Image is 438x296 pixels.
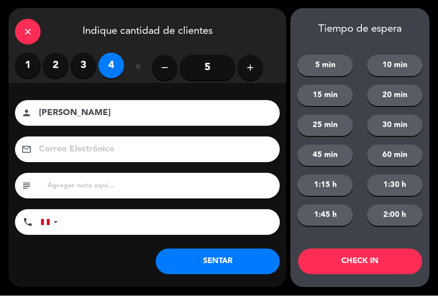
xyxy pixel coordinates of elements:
[9,9,286,53] div: Indique cantidad de clientes
[15,53,41,79] label: 1
[297,175,353,196] button: 1:15 h
[38,106,269,121] input: Nombre del cliente
[297,85,353,107] button: 15 min
[23,27,33,37] i: close
[98,53,124,79] label: 4
[297,205,353,226] button: 1:45 h
[237,55,263,81] button: add
[297,55,353,77] button: 5 min
[367,85,423,107] button: 20 min
[297,145,353,166] button: 45 min
[21,108,32,118] i: person
[367,175,423,196] button: 1:30 h
[21,145,32,155] i: email
[297,115,353,136] button: 25 min
[367,145,423,166] button: 60 min
[41,210,61,235] div: Peru (Perú): +51
[124,53,152,83] div: ó
[21,181,32,191] i: subject
[290,24,429,36] div: Tiempo de espera
[367,115,423,136] button: 30 min
[47,180,273,192] input: Agregar nota aquí...
[38,142,269,157] input: Correo Electrónico
[152,55,178,81] button: remove
[367,55,423,77] button: 10 min
[43,53,68,79] label: 2
[160,63,170,73] i: remove
[71,53,96,79] label: 3
[298,249,422,275] button: CHECK IN
[156,249,280,275] button: SENTAR
[367,205,423,226] button: 2:00 h
[245,63,255,73] i: add
[23,217,33,228] i: phone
